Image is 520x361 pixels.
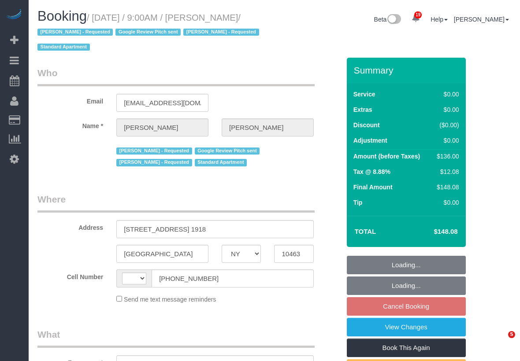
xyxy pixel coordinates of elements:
[433,105,459,114] div: $0.00
[454,16,509,23] a: [PERSON_NAME]
[354,65,461,75] h3: Summary
[490,331,511,352] iframe: Intercom live chat
[414,11,422,18] span: 19
[152,269,314,287] input: Cell Number
[347,339,466,357] a: Book This Again
[433,136,459,145] div: $0.00
[116,147,192,155] span: [PERSON_NAME] - Requested
[353,198,363,207] label: Tip
[433,90,459,99] div: $0.00
[5,9,23,21] img: Automaid Logo
[355,228,376,235] strong: Total
[37,66,315,86] legend: Who
[433,167,459,176] div: $12.08
[124,296,216,303] span: Send me text message reminders
[37,13,262,52] span: /
[37,8,87,24] span: Booking
[116,118,208,136] input: First Name
[508,331,515,338] span: 5
[353,152,420,161] label: Amount (before Taxes)
[407,9,424,28] a: 19
[116,245,208,263] input: City
[433,152,459,161] div: $136.00
[433,121,459,129] div: ($0.00)
[353,167,390,176] label: Tax @ 8.88%
[116,94,208,112] input: Email
[407,228,457,236] h4: $148.08
[31,94,110,106] label: Email
[222,118,314,136] input: Last Name
[116,159,192,166] span: [PERSON_NAME] - Requested
[431,16,448,23] a: Help
[374,16,401,23] a: Beta
[195,147,260,155] span: Google Review Pitch sent
[37,29,113,36] span: [PERSON_NAME] - Requested
[31,220,110,232] label: Address
[353,136,387,145] label: Adjustment
[31,269,110,281] label: Cell Number
[115,29,181,36] span: Google Review Pitch sent
[37,193,315,213] legend: Where
[353,183,393,192] label: Final Amount
[353,105,372,114] label: Extras
[183,29,259,36] span: [PERSON_NAME] - Requested
[386,14,401,26] img: New interface
[433,198,459,207] div: $0.00
[433,183,459,192] div: $148.08
[37,13,262,52] small: / [DATE] / 9:00AM / [PERSON_NAME]
[37,328,315,348] legend: What
[347,318,466,336] a: View Changes
[31,118,110,130] label: Name *
[37,44,90,51] span: Standard Apartment
[353,90,375,99] label: Service
[195,159,247,166] span: Standard Apartment
[353,121,380,129] label: Discount
[274,245,313,263] input: Zip Code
